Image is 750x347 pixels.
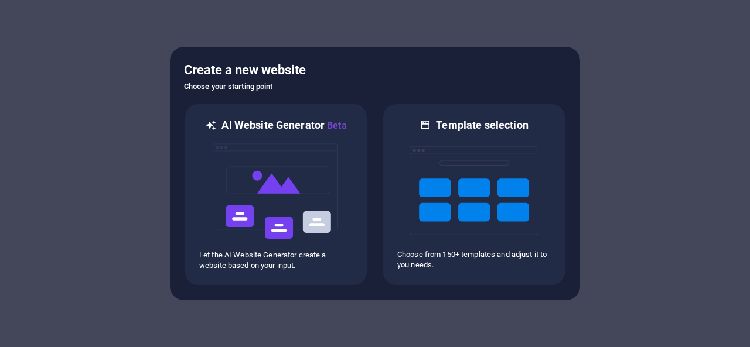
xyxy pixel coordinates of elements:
[382,103,566,286] div: Template selectionChoose from 150+ templates and adjust it to you needs.
[184,61,566,80] h5: Create a new website
[199,250,353,271] p: Let the AI Website Generator create a website based on your input.
[325,120,347,131] span: Beta
[436,118,528,132] h6: Template selection
[212,133,340,250] img: ai
[184,103,368,286] div: AI Website GeneratorBetaaiLet the AI Website Generator create a website based on your input.
[397,249,551,270] p: Choose from 150+ templates and adjust it to you needs.
[221,118,346,133] h6: AI Website Generator
[184,80,566,94] h6: Choose your starting point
